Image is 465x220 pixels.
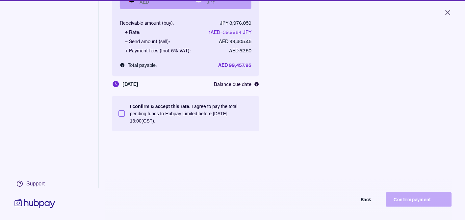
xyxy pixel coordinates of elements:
div: = Send amount (sell): [125,38,170,45]
div: AED 52.50 [229,47,251,54]
div: Total payable: [120,62,157,69]
div: AED 99,405.45 [219,38,251,45]
span: Balance due date [214,81,251,88]
div: AED 99,457.95 [218,62,251,69]
p: . I agree to pay the total pending funds to Hubpay Limited before [DATE] 13:00 (GST). [130,103,253,124]
div: JPY 3,976,059 [220,20,251,26]
button: Close [436,5,460,20]
button: Back [314,192,379,207]
a: Support [13,177,57,191]
div: ÷ Rate: [125,29,140,36]
div: 1 AED = 39.9984 JPY [209,29,251,36]
p: I confirm & accept this rate [130,104,189,109]
div: [DATE] [112,80,138,88]
div: Support [26,180,45,187]
div: + Payment fees (Incl. 5% VAT): [125,47,191,54]
div: Receivable amount (buy): [120,20,174,26]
